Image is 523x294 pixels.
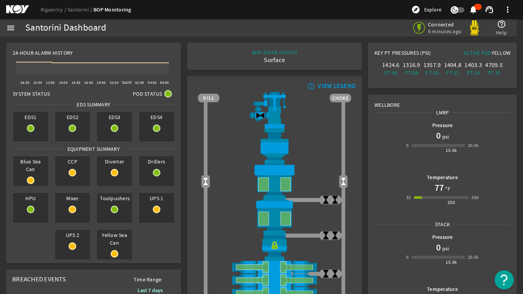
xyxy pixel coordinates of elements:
text: 16:00 [72,80,80,85]
mat-icon: explore [411,5,420,14]
div: PT-12 [444,69,462,77]
img: ShearRamOpen.png [198,274,351,287]
div: 15.0k [446,147,457,154]
span: psi [441,133,449,140]
span: EDS2 [55,112,90,122]
div: 350 [471,194,479,201]
div: PT-10 [423,69,441,77]
text: 08:00 [21,80,29,85]
div: PT-15 [485,69,503,77]
div: 0 [406,253,409,261]
text: 12:00 [46,80,55,85]
h1: 77 [435,181,444,194]
text: 10:00 [33,80,42,85]
span: UPS 1 [139,193,174,204]
span: Stack [432,220,453,228]
b: Temperature [427,174,458,181]
span: UPS 2 [55,230,90,240]
span: Yellow Sea Can [97,230,132,248]
span: Blue Sea Can [13,156,48,175]
text: 06:00 [160,80,169,85]
div: 15.0k [446,258,457,266]
span: Explore [424,6,441,13]
div: 20.0k [468,253,479,261]
img: FlexJoint.png [198,128,351,164]
span: EDS SUMMARY [74,101,113,108]
b: Last 7 days [137,287,163,294]
mat-icon: menu [6,23,15,33]
b: Pressure [432,122,453,129]
span: psi [441,245,449,252]
button: Explore [408,3,445,16]
text: 22:00 [110,80,119,85]
div: 1424.6 [382,61,400,69]
span: 24-Hour Alarm History [13,49,73,57]
span: CCP [55,156,90,167]
mat-icon: support_agent [485,5,494,14]
span: Help [496,29,507,36]
div: 1404.8 [444,61,462,69]
text: 18:00 [84,80,93,85]
div: Santorini Dashboard [25,24,106,32]
text: [DATE] [122,80,132,85]
text: 04:00 [148,80,157,85]
a: Rigsentry [41,6,67,13]
img: Valve2Close.png [256,111,265,120]
img: ValveClose.png [330,195,340,204]
span: Active Pod [463,49,492,56]
span: EDS1 [13,112,48,122]
div: 250 [448,199,455,206]
img: ShearRamOpen.png [198,261,351,274]
span: Mixer [55,193,90,204]
button: more_vert [498,0,517,19]
b: Temperature [427,286,458,293]
div: Key PT Pressures (PSI) [374,49,443,60]
button: Open Resource Center [495,270,514,289]
div: PT-06 [382,69,400,77]
div: BOP STACK STATUS [252,49,297,56]
span: Time Range: [127,276,169,283]
img: RiserAdapter.png [198,92,351,128]
span: Breached Events [12,275,66,283]
div: Wellbore [368,95,516,109]
span: 6 minutes ago [428,28,461,35]
span: Drillers [139,156,174,167]
div: 1316.9 [403,61,420,69]
span: Equipment Summary [65,145,123,153]
img: LowerAnnularOpen.png [198,200,351,235]
img: Valve2Open.png [339,177,348,186]
span: °F [444,185,450,193]
text: 02:00 [135,80,144,85]
text: 14:00 [59,80,68,85]
h1: 0 [436,129,441,142]
mat-icon: notifications [469,5,478,14]
span: Connected [428,21,461,28]
img: ValveClose.png [330,231,340,240]
div: PT-08 [403,69,420,77]
span: EDS3 [97,112,132,122]
img: RiserConnectorLock.png [198,235,351,261]
span: Toolpushers [97,193,132,204]
img: ValveClose.png [321,195,330,204]
span: Yellow [492,49,511,56]
span: Diverter [97,156,132,167]
span: HPU [13,193,48,204]
img: ValveClose.png [321,269,330,278]
h1: 0 [436,241,441,253]
div: 20.0k [468,142,479,149]
div: Surface [252,56,297,64]
mat-icon: info_outline [306,83,315,89]
a: Santorini [67,6,93,13]
div: 1403.3 [464,61,482,69]
div: 1357.9 [423,61,441,69]
img: ValveClose.png [330,269,340,278]
b: Pressure [432,234,453,241]
img: Valve2Open.png [201,177,210,186]
img: UpperAnnularOpen.png [198,164,351,200]
img: ValveClose.png [321,231,330,240]
div: PT-14 [464,69,482,77]
mat-icon: help_outline [497,20,506,29]
div: 32 [406,194,411,201]
img: Yellowpod.svg [467,20,482,36]
span: EDS4 [139,112,174,122]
